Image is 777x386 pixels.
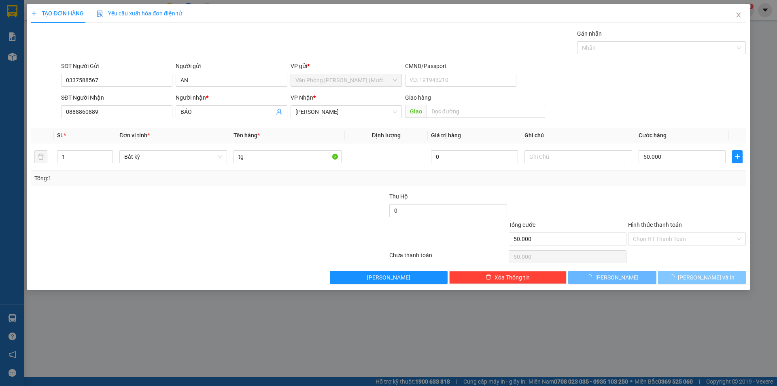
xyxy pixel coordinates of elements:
[295,74,397,86] span: Văn Phòng Trần Phú (Mường Thanh)
[521,128,635,143] th: Ghi chú
[31,10,84,17] span: TẠO ĐƠN HÀNG
[431,132,461,139] span: Giá trị hàng
[639,132,667,139] span: Cước hàng
[405,105,427,118] span: Giao
[61,62,172,70] div: SĐT Người Gửi
[727,4,750,27] button: Close
[61,93,172,102] div: SĐT Người Nhận
[291,62,402,70] div: VP gửi
[568,271,656,284] button: [PERSON_NAME]
[92,38,136,49] li: (c) 2017
[97,11,103,17] img: icon
[669,274,678,280] span: loading
[577,30,602,37] label: Gán nhãn
[295,106,397,118] span: Phạm Ngũ Lão
[176,93,287,102] div: Người nhận
[367,273,410,282] span: [PERSON_NAME]
[112,10,132,30] img: logo.jpg
[431,150,518,163] input: 0
[234,132,260,139] span: Tên hàng
[427,105,545,118] input: Dọc đường
[388,251,508,265] div: Chưa thanh toán
[234,150,341,163] input: VD: Bàn, Ghế
[586,274,595,280] span: loading
[31,11,37,16] span: plus
[119,132,150,139] span: Đơn vị tính
[276,109,282,115] span: user-add
[176,62,287,70] div: Người gửi
[595,273,639,282] span: [PERSON_NAME]
[658,271,746,284] button: [PERSON_NAME] và In
[405,62,516,70] div: CMND/Passport
[92,31,136,37] b: [DOMAIN_NAME]
[389,193,408,200] span: Thu Hộ
[495,273,530,282] span: Xóa Thông tin
[97,10,182,17] span: Yêu cầu xuất hóa đơn điện tử
[524,150,632,163] input: Ghi Chú
[628,222,682,228] label: Hình thức thanh toán
[449,271,567,284] button: deleteXóa Thông tin
[735,12,742,18] span: close
[732,150,743,163] button: plus
[509,222,535,228] span: Tổng cước
[405,94,431,101] span: Giao hàng
[57,132,64,139] span: SL
[34,174,300,183] div: Tổng: 1
[66,12,91,64] b: BIÊN NHẬN GỬI HÀNG
[124,151,222,163] span: Bất kỳ
[372,132,401,139] span: Định lượng
[330,271,448,284] button: [PERSON_NAME]
[678,273,735,282] span: [PERSON_NAME] và In
[10,10,51,51] img: logo.jpg
[291,94,313,101] span: VP Nhận
[34,150,47,163] button: delete
[732,154,742,160] span: plus
[486,274,491,281] span: delete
